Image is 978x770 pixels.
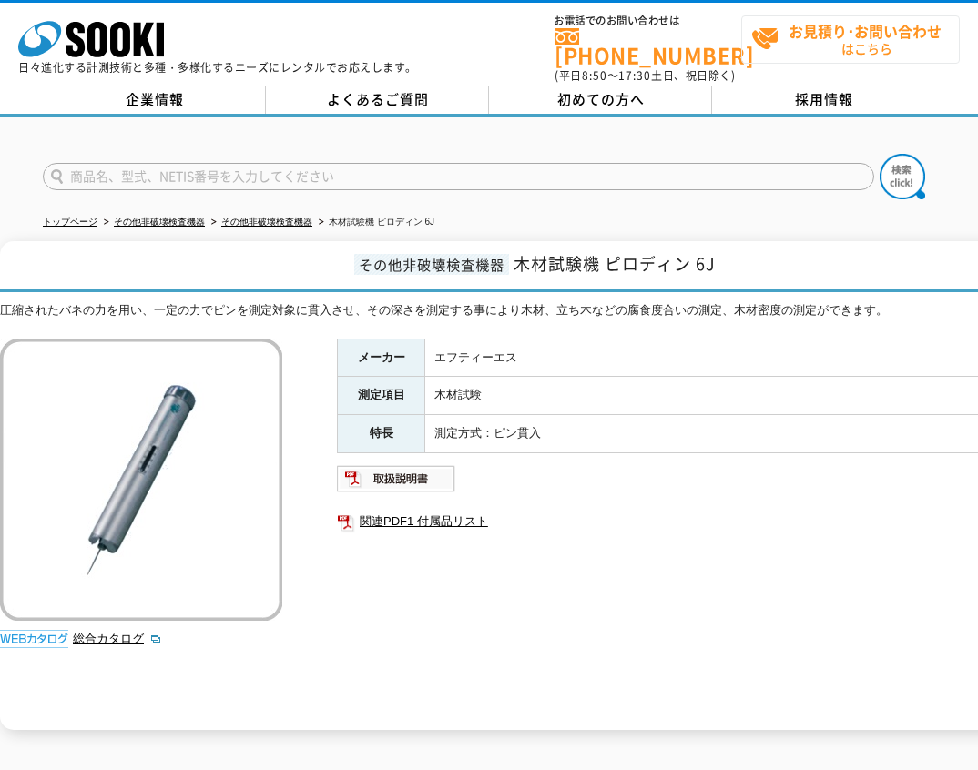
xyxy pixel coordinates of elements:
[789,20,942,42] strong: お見積り･お問い合わせ
[43,86,266,114] a: 企業情報
[751,16,959,62] span: はこちら
[221,217,312,227] a: その他非破壊検査機器
[489,86,712,114] a: 初めての方へ
[741,15,960,64] a: お見積り･お問い合わせはこちら
[557,89,645,109] span: 初めての方へ
[73,632,162,645] a: 総合カタログ
[266,86,489,114] a: よくあるご質問
[555,15,741,26] span: お電話でのお問い合わせは
[114,217,205,227] a: その他非破壊検査機器
[880,154,925,199] img: btn_search.png
[338,377,425,415] th: 測定項目
[354,254,509,275] span: その他非破壊検査機器
[43,217,97,227] a: トップページ
[338,415,425,453] th: 特長
[337,476,456,490] a: 取扱説明書
[712,86,935,114] a: 採用情報
[555,28,741,66] a: [PHONE_NUMBER]
[618,67,651,84] span: 17:30
[338,339,425,377] th: メーカー
[555,67,735,84] span: (平日 ～ 土日、祝日除く)
[18,62,417,73] p: 日々進化する計測技術と多種・多様化するニーズにレンタルでお応えします。
[514,251,716,276] span: 木材試験機 ピロディン 6J
[315,213,434,232] li: 木材試験機 ピロディン 6J
[582,67,607,84] span: 8:50
[337,464,456,493] img: 取扱説明書
[43,163,874,190] input: 商品名、型式、NETIS番号を入力してください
